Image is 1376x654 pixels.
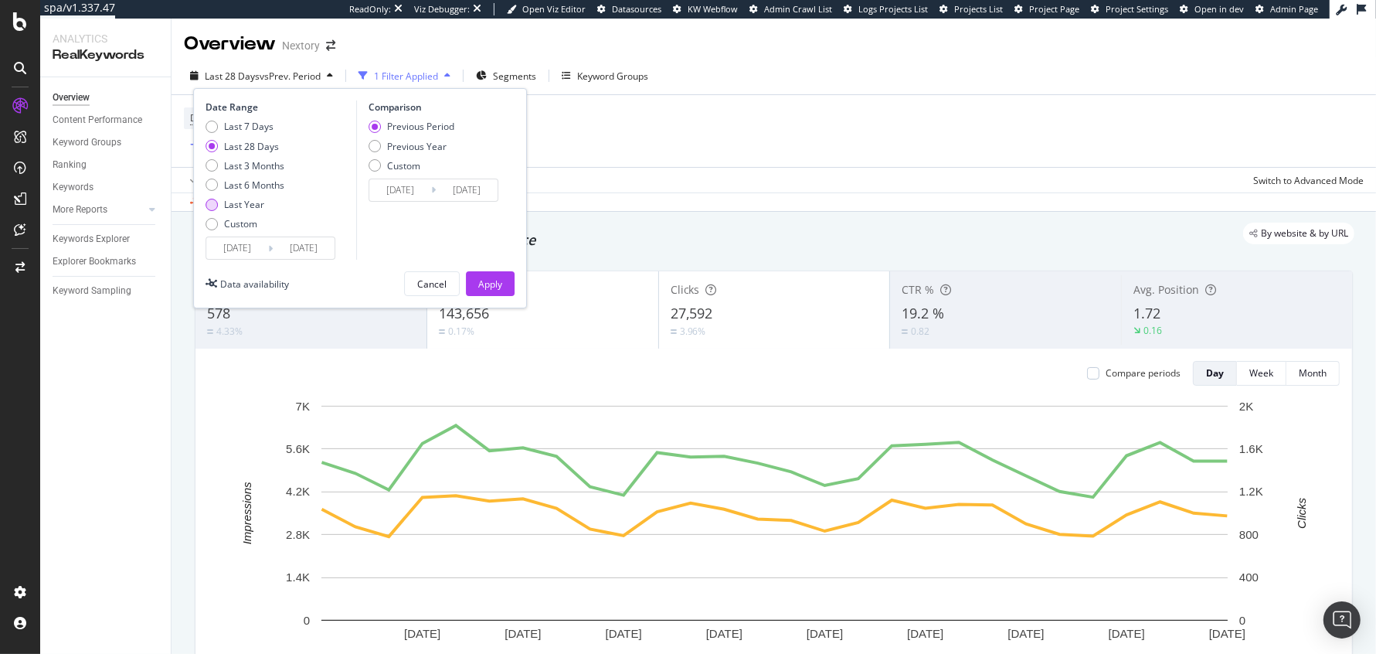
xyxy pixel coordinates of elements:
button: Day [1193,361,1237,386]
div: Date Range [206,100,352,114]
span: Admin Page [1270,3,1318,15]
button: Month [1286,361,1340,386]
div: Custom [387,159,420,172]
button: 1 Filter Applied [352,63,457,88]
div: Day [1206,366,1224,380]
text: 4.2K [286,485,310,499]
button: Last 28 DaysvsPrev. Period [184,63,339,88]
button: Keyword Groups [555,63,654,88]
span: 143,656 [439,304,489,322]
span: Open Viz Editor [522,3,586,15]
div: 0.16 [1143,324,1162,337]
div: Explorer Bookmarks [53,254,136,270]
span: Project Settings [1106,3,1168,15]
span: Clicks [671,282,700,297]
div: 3.96% [680,325,706,338]
text: [DATE] [1209,627,1245,640]
span: vs Prev. Period [260,70,321,83]
div: legacy label [1243,223,1354,244]
div: Custom [224,217,257,230]
text: 5.6K [286,442,310,455]
div: Week [1249,366,1273,380]
div: Last 6 Months [224,179,284,192]
div: Overview [53,90,90,106]
a: Ranking [53,157,160,173]
text: 400 [1239,571,1259,584]
button: Week [1237,361,1286,386]
a: Overview [53,90,160,106]
a: Datasources [597,3,661,15]
div: Last 28 Days [206,140,284,153]
div: Keywords [53,179,93,196]
div: Previous Year [369,140,454,153]
text: [DATE] [1109,627,1145,640]
a: Projects List [939,3,1003,15]
div: Keyword Groups [577,70,648,83]
div: ReadOnly: [349,3,391,15]
button: Apply [184,168,229,192]
img: Equal [671,329,677,334]
span: Datasources [612,3,661,15]
div: Last 7 Days [206,120,284,133]
div: arrow-right-arrow-left [326,40,335,51]
div: Overview [184,31,276,57]
div: Previous Period [387,120,454,133]
text: [DATE] [404,627,440,640]
div: Ranking [53,157,87,173]
div: Custom [369,159,454,172]
input: Start Date [369,179,431,201]
a: More Reports [53,202,144,218]
text: [DATE] [606,627,642,640]
div: Last Year [224,198,264,211]
a: KW Webflow [673,3,738,15]
text: [DATE] [1007,627,1044,640]
text: 7K [296,400,310,413]
a: Logs Projects List [844,3,928,15]
img: Equal [207,329,213,334]
text: [DATE] [907,627,943,640]
div: Compare periods [1106,366,1181,380]
div: 4.33% [216,325,243,338]
input: End Date [436,179,498,201]
a: Project Page [1014,3,1079,15]
span: 1.72 [1133,304,1160,322]
div: Apply [478,278,502,291]
text: 2.8K [286,528,310,541]
div: Keyword Sampling [53,283,131,299]
div: Last Year [206,198,284,211]
text: [DATE] [807,627,843,640]
span: Admin Crawl List [764,3,832,15]
div: Comparison [369,100,503,114]
text: [DATE] [706,627,742,640]
div: Keywords Explorer [53,231,130,247]
div: 0.17% [448,325,474,338]
span: Logs Projects List [858,3,928,15]
text: 800 [1239,528,1259,541]
div: Custom [206,217,284,230]
a: Admin Page [1255,3,1318,15]
text: 2K [1239,400,1253,413]
text: 0 [1239,614,1245,627]
div: Last 6 Months [206,179,284,192]
img: Equal [439,329,445,334]
text: Impressions [240,482,253,544]
span: 578 [207,304,230,322]
div: Previous Year [387,140,447,153]
div: Open Intercom Messenger [1323,601,1361,639]
a: Open Viz Editor [507,3,586,15]
span: Open in dev [1194,3,1244,15]
div: Last 3 Months [224,159,284,172]
text: 1.2K [1239,485,1263,499]
span: By website & by URL [1261,229,1348,238]
div: Switch to Advanced Mode [1253,174,1364,187]
div: Viz Debugger: [414,3,470,15]
div: Data availability [220,278,289,291]
div: Keyword Groups [53,135,121,151]
img: Equal [902,329,908,334]
div: Last 28 Days [224,140,279,153]
button: Cancel [404,271,460,296]
text: 0 [304,614,310,627]
div: RealKeywords [53,46,158,64]
span: 27,592 [671,304,713,322]
div: 0.82 [911,325,929,338]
